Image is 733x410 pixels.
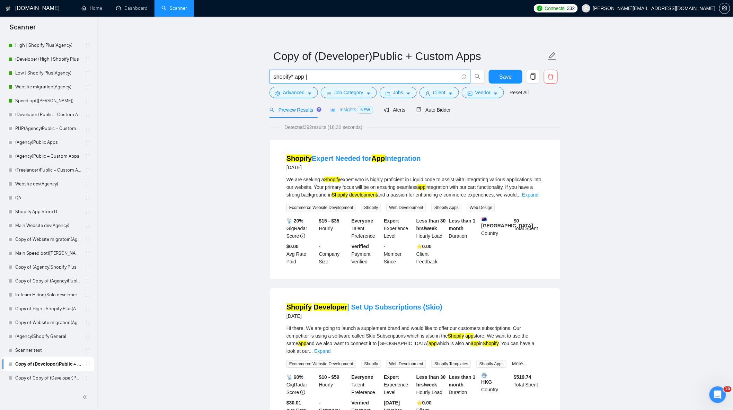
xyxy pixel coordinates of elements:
[432,204,461,211] span: Shopify Apps
[15,316,81,330] a: Copy of Website migration(Agency)
[15,52,81,66] a: (Developer) High | Shopify Plus
[85,306,91,312] span: holder
[384,107,406,113] span: Alerts
[468,91,473,96] span: idcard
[85,167,91,173] span: holder
[286,303,312,311] mark: Shopify
[85,84,91,90] span: holder
[270,107,319,113] span: Preview Results
[382,373,415,396] div: Experience Level
[85,70,91,76] span: holder
[270,87,318,98] button: settingAdvancedcaret-down
[15,122,81,136] a: PHP(Agency)Public + Custom Apps
[275,91,280,96] span: setting
[82,394,89,401] span: double-left
[15,371,81,385] a: Copy of Copy of (Developer)Public + Custom Apps
[719,6,730,11] a: setting
[314,303,347,311] mark: Developer
[449,374,476,387] b: Less than 1 month
[448,217,480,240] div: Duration
[393,89,404,96] span: Jobs
[372,155,385,162] mark: App
[15,302,81,316] a: Copy of High | Shopify Plus(Agency)
[286,163,421,172] div: [DATE]
[273,47,546,65] input: Scanner name...
[489,70,522,84] button: Save
[544,70,558,84] button: delete
[286,312,442,320] div: [DATE]
[15,66,81,80] a: Low | Shopify Plus(Agency)
[286,324,544,355] div: Hi there, We are going to launch a supplement brand and would like to offer our customers subscri...
[416,400,432,405] b: ⭐️ 0.00
[116,5,148,11] a: dashboardDashboard
[429,341,436,346] mark: app
[482,373,511,385] b: HKG
[482,217,533,228] b: [GEOGRAPHIC_DATA]
[85,292,91,298] span: holder
[286,155,421,162] a: ShopifyExpert Needed forAppIntegration
[286,360,356,368] span: Ecommerce Website Development
[512,373,545,396] div: Total Spent
[417,184,425,190] mark: app
[85,334,91,339] span: holder
[352,218,373,224] b: Everyone
[382,243,415,265] div: Member Since
[85,223,91,228] span: holder
[512,361,527,366] a: More...
[526,70,540,84] button: copy
[286,155,312,162] mark: Shopify
[316,106,322,113] div: Tooltip anchor
[298,341,306,346] mark: app
[510,89,529,96] a: Reset All
[462,87,504,98] button: idcardVendorcaret-down
[386,91,390,96] span: folder
[15,108,81,122] a: (Developer) Public + Custom Apps
[477,360,506,368] span: Shopify Apps
[567,5,575,12] span: 332
[85,56,91,62] span: holder
[482,217,487,222] img: 🇦🇺
[448,373,480,396] div: Duration
[382,217,415,240] div: Experience Level
[85,140,91,145] span: holder
[415,373,448,396] div: Hourly Load
[318,217,350,240] div: Hourly
[4,22,41,37] span: Scanner
[384,244,386,249] b: -
[15,205,81,219] a: Shopify App Store D
[274,72,459,81] input: Search Freelance Jobs...
[318,243,350,265] div: Company Size
[15,38,81,52] a: High | Shopify Plus(Agency)
[319,244,321,249] b: -
[416,218,446,231] b: Less than 30 hrs/week
[15,191,81,205] a: QA
[362,360,381,368] span: Shopify
[6,3,11,14] img: logo
[85,264,91,270] span: holder
[514,374,531,380] b: $ 519.74
[81,5,102,11] a: homeHome
[15,94,81,108] a: Speed opt([PERSON_NAME])
[352,374,373,380] b: Everyone
[483,341,499,346] mark: Shopify
[384,374,399,380] b: Expert
[314,348,330,354] a: Expand
[425,91,430,96] span: user
[85,320,91,325] span: holder
[527,73,540,80] span: copy
[285,217,318,240] div: GigRadar Score
[286,400,301,405] b: $30.01
[324,177,341,182] mark: Shopify
[415,243,448,265] div: Client Feedback
[334,89,363,96] span: Job Category
[522,192,538,198] a: Expand
[584,6,589,11] span: user
[448,91,453,96] span: caret-down
[285,373,318,396] div: GigRadar Score
[332,192,348,198] mark: Shopify
[286,204,356,211] span: Ecommerce Website Development
[499,72,512,81] span: Save
[330,107,373,112] span: Insights
[15,274,81,288] a: Copy of Copy of (Agency)Public + Custom Apps
[85,237,91,242] span: holder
